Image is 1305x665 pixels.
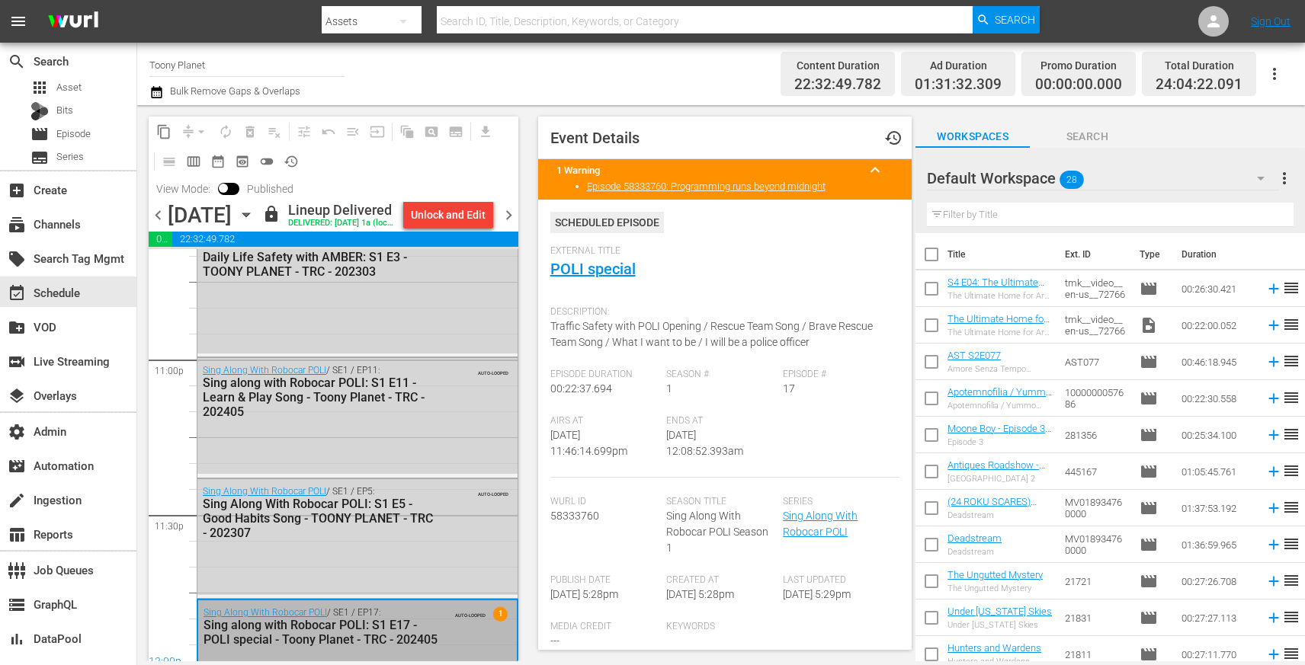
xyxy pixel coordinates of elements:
span: Revert to Primary Episode [316,120,341,144]
span: Select an event to delete [238,120,262,144]
span: Episode Duration [550,369,659,381]
div: Bits [30,102,49,120]
span: 1 [492,607,507,622]
div: Default Workspace [927,157,1278,200]
svg: Add to Schedule [1265,609,1282,626]
div: Ad Duration [915,55,1002,76]
svg: Add to Schedule [1265,280,1282,297]
span: Automation [8,457,26,475]
span: Clear Lineup [262,120,287,144]
a: Sing Along With Robocar POLI [783,510,858,538]
span: date_range_outlined [210,154,226,169]
span: --- [550,635,560,647]
svg: Add to Schedule [1265,353,1282,370]
span: Search [1030,127,1144,146]
th: Duration [1172,233,1264,276]
span: Channels [8,216,26,234]
div: / SE3 / EP3: [203,239,439,279]
span: Episode [1140,280,1158,298]
td: tmk__video__en-us__72766 [1059,307,1133,344]
span: 24 hours Lineup View is OFF [255,149,279,174]
span: 00:00:00.000 [1035,76,1122,94]
svg: Add to Schedule [1265,646,1282,663]
span: lock [262,205,281,223]
td: 281356 [1059,417,1133,453]
svg: Add to Schedule [1265,427,1282,443]
div: DELIVERED: [DATE] 1a (local) [288,219,397,229]
span: Month Calendar View [206,149,230,174]
span: Ingestion [8,491,26,510]
button: Search [973,6,1040,34]
span: reorder [1282,608,1300,626]
span: content_copy [156,124,172,139]
span: [DATE] 5:28pm [666,588,734,600]
a: Apotemnofilia / Yummo Spot [947,386,1052,409]
svg: Add to Schedule [1265,390,1282,407]
span: AUTO-LOOPED [455,606,486,618]
span: reorder [1282,462,1300,480]
span: 22:32:49.782 [172,232,518,247]
span: View Backup [230,149,255,174]
span: keyboard_arrow_up [866,161,884,179]
a: Hunters and Wardens [947,642,1041,654]
span: 01:31:32.309 [915,76,1002,94]
span: Create Series Block [444,120,468,144]
span: Series [783,496,892,508]
span: Create Search Block [419,120,444,144]
span: chevron_right [499,206,518,225]
div: Daily Life Safety with AMBER: S1 E3 - TOONY PLANET - TRC - 202303 [203,250,439,279]
td: tmk__video__en-us__72766 [1059,270,1133,307]
span: Episode [1140,389,1158,408]
span: Loop Content [213,120,238,144]
span: Day Calendar View [152,146,181,176]
div: Total Duration [1156,55,1242,76]
button: keyboard_arrow_up [857,152,893,188]
span: 00:22:37.694 [550,382,612,395]
span: [DATE] 12:08:52.393am [666,429,743,457]
div: Lineup Delivered [288,202,397,219]
span: AUTO-LOOPED [478,363,508,376]
div: Under [US_STATE] Skies [947,620,1052,630]
span: Search [8,53,26,71]
span: Bulk Remove Gaps & Overlaps [168,85,300,97]
td: 445167 [1059,453,1133,490]
th: Title [947,233,1056,276]
span: Season # [666,369,775,381]
a: Sing Along With Robocar POLI [203,486,326,497]
div: Sing along with Robocar POLI: S1 E11 - Learn & Play Song - Toony Planet - TRC - 202405 [203,376,439,419]
span: reorder [1282,425,1300,443]
span: menu [9,12,27,30]
span: Episode [1140,462,1158,481]
div: Deadstream [947,510,1053,520]
div: / SE1 / EP17: [204,607,438,647]
div: Content Duration [794,55,881,76]
button: more_vert [1275,160,1294,197]
a: The Ultimate Home for Art Lovers [947,313,1050,336]
span: AUTO-LOOPED [478,484,508,497]
span: VOD [8,318,26,337]
a: Under [US_STATE] Skies [947,606,1052,617]
div: The Ultimate Home for Art Lovers [947,291,1053,301]
svg: Add to Schedule [1265,536,1282,553]
div: [GEOGRAPHIC_DATA] 2 [947,474,1053,484]
a: Deadstream [947,532,1002,544]
div: The Ultimate Home for Art Lovers [947,328,1053,337]
span: Customize Events [287,117,316,146]
div: Unlock and Edit [411,201,486,229]
span: 28 [1060,164,1084,196]
span: Refresh All Search Blocks [390,117,419,146]
div: Promo Duration [1035,55,1122,76]
div: Sing Along With Robocar POLI: S1 E5 - Good Habits Song - TOONY PLANET - TRC - 202307 [203,497,439,540]
a: Sing Along With Robocar POLI [203,365,326,376]
span: [DATE] 5:28pm [550,588,618,600]
span: 22:32:49.782 [794,76,881,94]
svg: Add to Schedule [1265,317,1282,334]
span: Last Updated [783,574,892,587]
span: Airs At [550,415,659,427]
svg: Add to Schedule [1265,463,1282,480]
span: Season Title [666,496,775,508]
span: Media Credit [550,621,659,633]
span: Episode [1140,609,1158,627]
td: 00:22:30.558 [1175,380,1259,417]
button: Unlock and Edit [403,201,493,229]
